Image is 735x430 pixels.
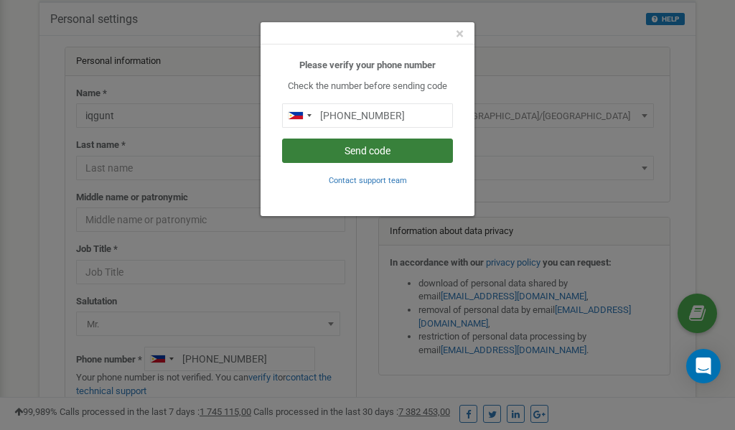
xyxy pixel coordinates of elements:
[329,176,407,185] small: Contact support team
[686,349,721,383] div: Open Intercom Messenger
[282,80,453,93] p: Check the number before sending code
[329,174,407,185] a: Contact support team
[283,104,316,127] div: Telephone country code
[282,103,453,128] input: 0905 123 4567
[456,25,464,42] span: ×
[299,60,436,70] b: Please verify your phone number
[282,139,453,163] button: Send code
[456,27,464,42] button: Close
